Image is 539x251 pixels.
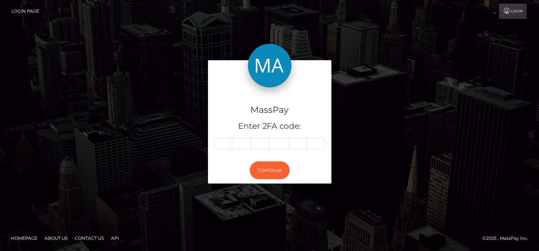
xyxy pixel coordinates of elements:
[499,4,527,19] a: Login
[248,44,291,87] img: MassPay
[8,233,40,244] a: Homepage
[108,233,122,244] a: API
[482,234,534,242] div: © 2025 , MassPay Inc.
[42,233,70,244] a: About Us
[11,4,39,19] a: Login Page
[213,121,326,132] h5: Enter 2FA code:
[72,233,107,244] a: Contact Us
[250,161,290,179] button: Continue
[213,104,326,116] h4: MassPay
